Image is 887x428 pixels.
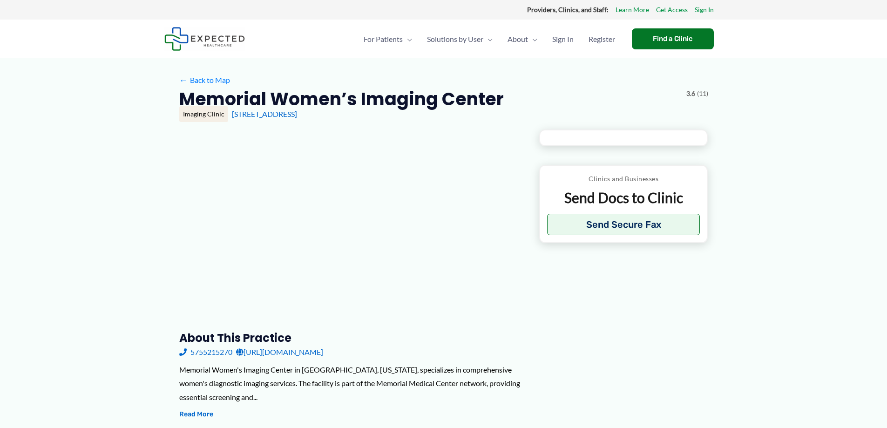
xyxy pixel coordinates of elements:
span: 3.6 [686,88,695,100]
span: Solutions by User [427,23,483,55]
a: Sign In [545,23,581,55]
a: Register [581,23,623,55]
a: Sign In [695,4,714,16]
a: [STREET_ADDRESS] [232,109,297,118]
span: Sign In [552,23,574,55]
p: Send Docs to Clinic [547,189,700,207]
a: Solutions by UserMenu Toggle [420,23,500,55]
a: Find a Clinic [632,28,714,49]
span: For Patients [364,23,403,55]
img: Expected Healthcare Logo - side, dark font, small [164,27,245,51]
nav: Primary Site Navigation [356,23,623,55]
span: (11) [697,88,708,100]
button: Send Secure Fax [547,214,700,235]
p: Clinics and Businesses [547,173,700,185]
h2: Memorial Women’s Imaging Center [179,88,504,110]
h3: About this practice [179,331,524,345]
div: Memorial Women's Imaging Center in [GEOGRAPHIC_DATA], [US_STATE], specializes in comprehensive wo... [179,363,524,404]
span: Menu Toggle [483,23,493,55]
a: For PatientsMenu Toggle [356,23,420,55]
span: About [508,23,528,55]
a: AboutMenu Toggle [500,23,545,55]
a: [URL][DOMAIN_NAME] [236,345,323,359]
button: Read More [179,409,213,420]
div: Imaging Clinic [179,106,228,122]
span: Menu Toggle [403,23,412,55]
a: Learn More [616,4,649,16]
a: 5755215270 [179,345,232,359]
span: Menu Toggle [528,23,537,55]
a: ←Back to Map [179,73,230,87]
span: ← [179,75,188,84]
strong: Providers, Clinics, and Staff: [527,6,609,14]
a: Get Access [656,4,688,16]
span: Register [589,23,615,55]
